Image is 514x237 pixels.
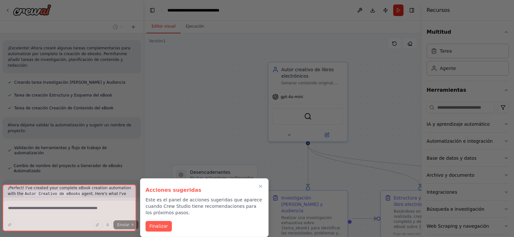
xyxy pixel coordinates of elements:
font: Acciones sugeridas [146,187,201,193]
font: Finalizar [149,224,168,229]
button: Cerrar el tutorial [257,182,264,190]
button: Ocultar la barra lateral izquierda [148,6,157,15]
button: Finalizar [146,221,172,232]
font: Este es el panel de acciones sugeridas que aparece cuando Crew Studio tiene recomendaciones para ... [146,197,262,215]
